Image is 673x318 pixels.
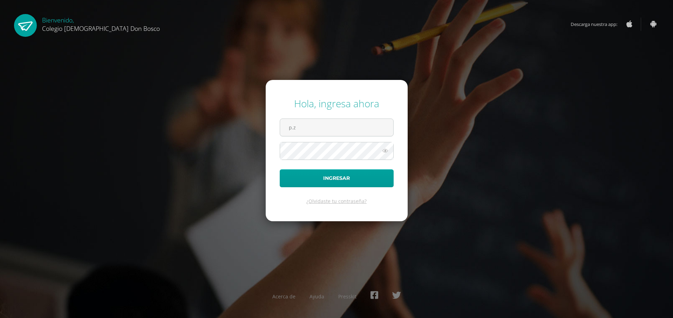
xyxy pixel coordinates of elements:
[272,293,295,300] a: Acerca de
[571,18,624,31] span: Descarga nuestra app:
[306,198,367,204] a: ¿Olvidaste tu contraseña?
[280,119,393,136] input: Correo electrónico o usuario
[280,97,394,110] div: Hola, ingresa ahora
[310,293,324,300] a: Ayuda
[42,24,160,33] span: Colegio [DEMOGRAPHIC_DATA] Don Bosco
[338,293,356,300] a: Presskit
[280,169,394,187] button: Ingresar
[42,14,160,33] div: Bienvenido,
